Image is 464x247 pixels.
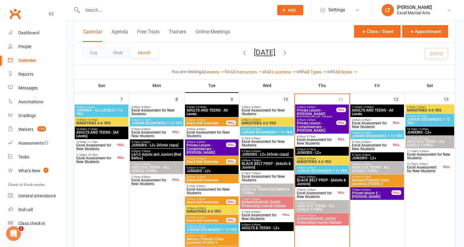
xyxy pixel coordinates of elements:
span: - 4:00pm [306,106,316,108]
div: FULL [391,120,401,125]
span: 7:00pm [352,188,392,191]
a: Tasks [8,150,65,164]
span: 4:00pm [241,119,292,121]
span: 10:30am [76,128,127,131]
span: - 1:00pm [417,163,428,165]
span: - 10:15am [416,115,427,118]
iframe: Intercom live chat [6,226,21,241]
span: 3:45pm [352,119,392,121]
span: 6:00pm [296,166,348,169]
span: - 9:45am [85,106,95,108]
span: 5:15pm [352,154,403,156]
div: FULL [226,199,236,204]
button: Free Trials [137,29,160,42]
span: 7:00pm [131,163,182,165]
span: Black Belt Interview [186,178,237,182]
a: People [8,40,65,54]
div: Excel Martial Arts [397,10,432,16]
div: FULL [116,155,126,160]
button: Agenda [111,29,128,42]
span: Excel Assessment for New Students [241,175,292,182]
button: Class / Event [354,25,401,38]
span: Private Lesson - Complimentary - [PERSON_NAME] [186,143,226,154]
div: 11 [338,94,349,104]
th: Wed [240,79,295,92]
span: Excel Assessment for New Students [241,140,292,147]
span: 8:00pm [296,201,348,204]
a: All Locations [266,70,296,74]
div: [PERSON_NAME] [397,5,432,10]
div: Automations [18,99,43,104]
span: - 9:00pm [251,223,261,226]
span: 4:30pm [241,128,292,131]
span: - 11:30am [86,128,98,131]
span: - 7:00pm [140,150,150,153]
th: Sun [74,79,129,92]
span: 4:30pm [131,119,182,121]
span: - 9:00pm [306,201,316,204]
span: 5:15pm [131,128,171,131]
a: All Styles [335,70,358,74]
span: Sensory Friendly Class [Juniors] STUDIO 3 [186,237,237,245]
span: Excel Assessment for New Students [407,165,442,173]
span: - 8:00pm [306,176,316,178]
button: Month [130,47,158,58]
span: 12:15pm [407,163,442,165]
a: All events [201,70,225,74]
span: - 8:00pm [251,198,261,200]
span: - 4:30pm [251,119,261,121]
div: Messages [18,85,38,90]
span: 10:15am [407,128,453,131]
span: ADULTS & TEENS - ALL LEVELS 13YRS+ [296,204,348,211]
span: 6:00pm [352,163,403,165]
div: LT [382,4,394,16]
span: - 5:15pm [251,128,261,131]
span: MINISTRIKE 4-6 YRS [241,121,292,125]
span: Excel Assessment for New Students [186,131,237,138]
span: ADULTS & TEENS - L2+ [241,226,292,230]
a: Automations [8,95,65,109]
div: FULL [336,190,346,195]
span: - 6:00pm [361,154,371,156]
span: 9:30am [186,106,237,108]
span: Excel Assessment for New Students [241,108,292,116]
span: - 6:00pm [195,185,206,188]
span: 11:30am [76,154,116,156]
span: - 6:45pm [195,234,206,237]
span: ADULTS & TEENS - ALL LEVELS 13YRS+ [407,140,453,147]
th: Thu [295,79,350,92]
span: - 5:15pm [195,166,206,169]
span: - 6:20pm [195,216,206,219]
span: Black Belt Interview [186,160,226,164]
span: Add [288,8,296,13]
button: Trainers [169,29,186,42]
span: ADULTS AND TEENS - All Levels [352,108,403,116]
span: - 7:45pm [306,188,316,191]
span: [DEMOGRAPHIC_DATA] Kickboxing Course Classes [296,217,348,224]
div: Assessments [18,141,49,146]
span: - 10:30am [195,106,206,108]
span: Excel Assessment for New Students [131,108,182,116]
a: All Instructors [230,70,262,74]
span: - 9:00pm [306,214,316,217]
a: Assessments [8,136,65,150]
div: FULL [391,190,401,195]
span: Private Lesson - Complimentary - [PERSON_NAME] [296,121,337,132]
span: [DEMOGRAPHIC_DATA] Kickboxing Course Classes [241,200,292,208]
div: What's New [18,168,40,173]
th: Sat [405,79,455,92]
span: 9:00am [407,106,453,108]
div: FULL [336,137,346,142]
span: 5:30pm [186,198,226,200]
div: 9 [231,94,239,104]
span: Black Belt Interview [186,219,226,222]
span: 11:15am [407,137,453,140]
span: 4:00pm [186,128,237,131]
span: - 8:00pm [361,188,371,191]
span: - 5:20pm [195,176,206,178]
span: 1 [19,226,24,231]
span: Settings [328,3,345,17]
span: 6:00pm [241,159,292,162]
span: 6:00pm [186,225,237,228]
div: Waivers [18,127,33,132]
